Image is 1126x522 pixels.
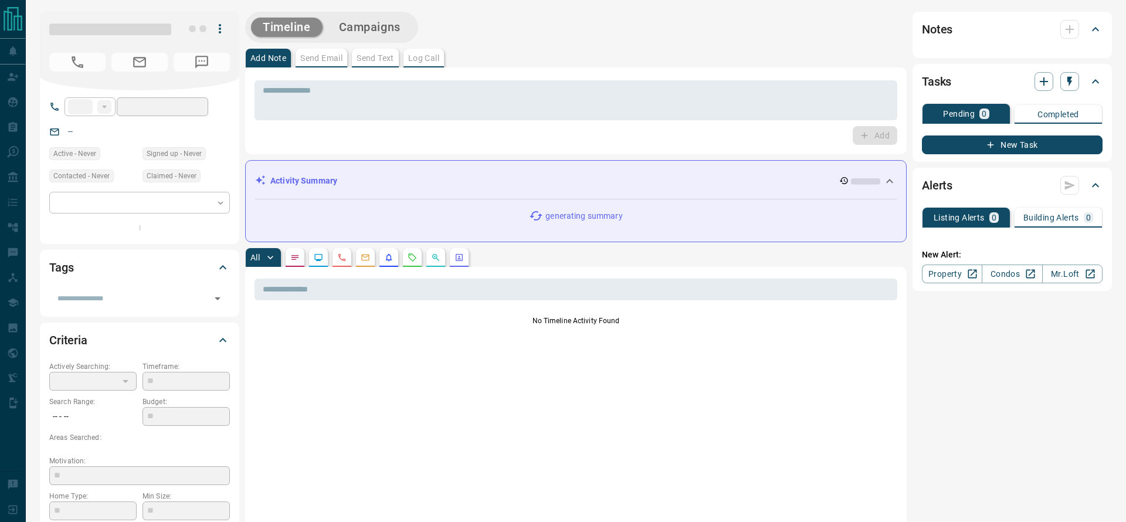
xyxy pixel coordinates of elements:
[934,213,985,222] p: Listing Alerts
[337,253,347,262] svg: Calls
[1023,213,1079,222] p: Building Alerts
[922,20,952,39] h2: Notes
[992,213,996,222] p: 0
[68,127,73,136] a: --
[143,361,230,372] p: Timeframe:
[255,316,897,326] p: No Timeline Activity Found
[209,290,226,307] button: Open
[49,361,137,372] p: Actively Searching:
[922,15,1103,43] div: Notes
[49,456,230,466] p: Motivation:
[111,53,168,72] span: No Email
[53,170,110,182] span: Contacted - Never
[53,148,96,160] span: Active - Never
[147,170,196,182] span: Claimed - Never
[314,253,323,262] svg: Lead Browsing Activity
[943,110,975,118] p: Pending
[49,491,137,501] p: Home Type:
[251,18,323,37] button: Timeline
[361,253,370,262] svg: Emails
[143,396,230,407] p: Budget:
[327,18,412,37] button: Campaigns
[255,170,897,192] div: Activity Summary
[545,210,622,222] p: generating summary
[49,396,137,407] p: Search Range:
[922,176,952,195] h2: Alerts
[922,135,1103,154] button: New Task
[922,249,1103,261] p: New Alert:
[49,326,230,354] div: Criteria
[174,53,230,72] span: No Number
[49,53,106,72] span: No Number
[270,175,337,187] p: Activity Summary
[922,171,1103,199] div: Alerts
[49,258,73,277] h2: Tags
[455,253,464,262] svg: Agent Actions
[922,72,951,91] h2: Tasks
[1042,265,1103,283] a: Mr.Loft
[49,253,230,282] div: Tags
[922,67,1103,96] div: Tasks
[431,253,440,262] svg: Opportunities
[49,432,230,443] p: Areas Searched:
[250,253,260,262] p: All
[49,407,137,426] p: -- - --
[982,265,1042,283] a: Condos
[384,253,394,262] svg: Listing Alerts
[982,110,986,118] p: 0
[147,148,202,160] span: Signed up - Never
[290,253,300,262] svg: Notes
[1037,110,1079,118] p: Completed
[922,265,982,283] a: Property
[250,54,286,62] p: Add Note
[408,253,417,262] svg: Requests
[49,331,87,350] h2: Criteria
[143,491,230,501] p: Min Size:
[1086,213,1091,222] p: 0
